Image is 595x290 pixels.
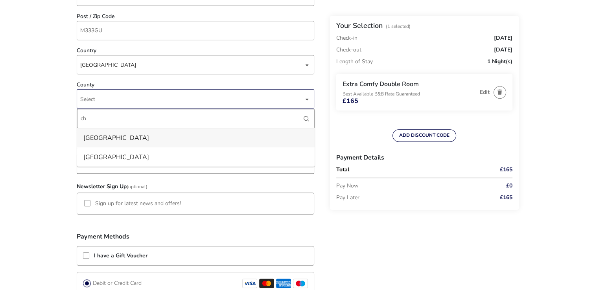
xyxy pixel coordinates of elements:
[336,192,477,204] p: Pay Later
[336,148,512,167] h3: Payment Details
[336,21,383,30] h2: Your Selection
[305,92,309,107] div: dropdown trigger
[95,201,181,206] label: Sign up for latest news and offers!
[500,195,512,200] span: £165
[77,233,314,240] h3: Payment Methods
[77,61,314,69] p-dropdown: Country
[500,167,512,173] span: £165
[77,82,94,88] label: County
[77,154,314,174] input: field_147
[94,253,147,259] label: I have a Gift Voucher
[127,184,147,190] span: (Optional)
[77,21,314,40] input: post
[336,35,357,41] p: Check-in
[80,95,95,103] span: Select
[392,129,456,142] button: ADD DISCOUNT CODE
[343,80,476,88] h3: Extra Comfy Double Room
[77,95,314,103] p-dropdown: County
[343,92,476,96] p: Best Available B&B Rate Guaranteed
[83,132,149,144] div: [GEOGRAPHIC_DATA]
[336,56,373,68] p: Length of Stay
[77,178,314,193] h3: Newsletter Sign Up
[77,129,140,134] label: Special requests
[336,44,361,56] p: Check-out
[77,139,314,151] div: Please let us know if you have any special requests or if you require a cot, rollaway bed or adjo...
[305,57,309,73] div: dropdown trigger
[91,278,142,288] label: Debit or Credit Card
[77,48,96,53] label: Country
[480,89,490,95] button: Edit
[83,151,149,163] div: [GEOGRAPHIC_DATA]
[80,90,304,108] span: Select
[336,167,477,173] p: Total
[77,14,115,19] label: Post / Zip Code
[77,112,314,125] h3: More Details
[487,59,512,64] span: 1 Night(s)
[386,23,411,29] span: (1 Selected)
[494,35,512,41] span: [DATE]
[77,128,315,147] li: [object Object]
[80,55,304,75] div: [GEOGRAPHIC_DATA]
[494,47,512,53] span: [DATE]
[343,98,358,104] span: £165
[506,183,512,189] span: £0
[77,147,315,167] li: [object Object]
[336,180,477,192] p: Pay Now
[80,55,304,74] span: [object Object]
